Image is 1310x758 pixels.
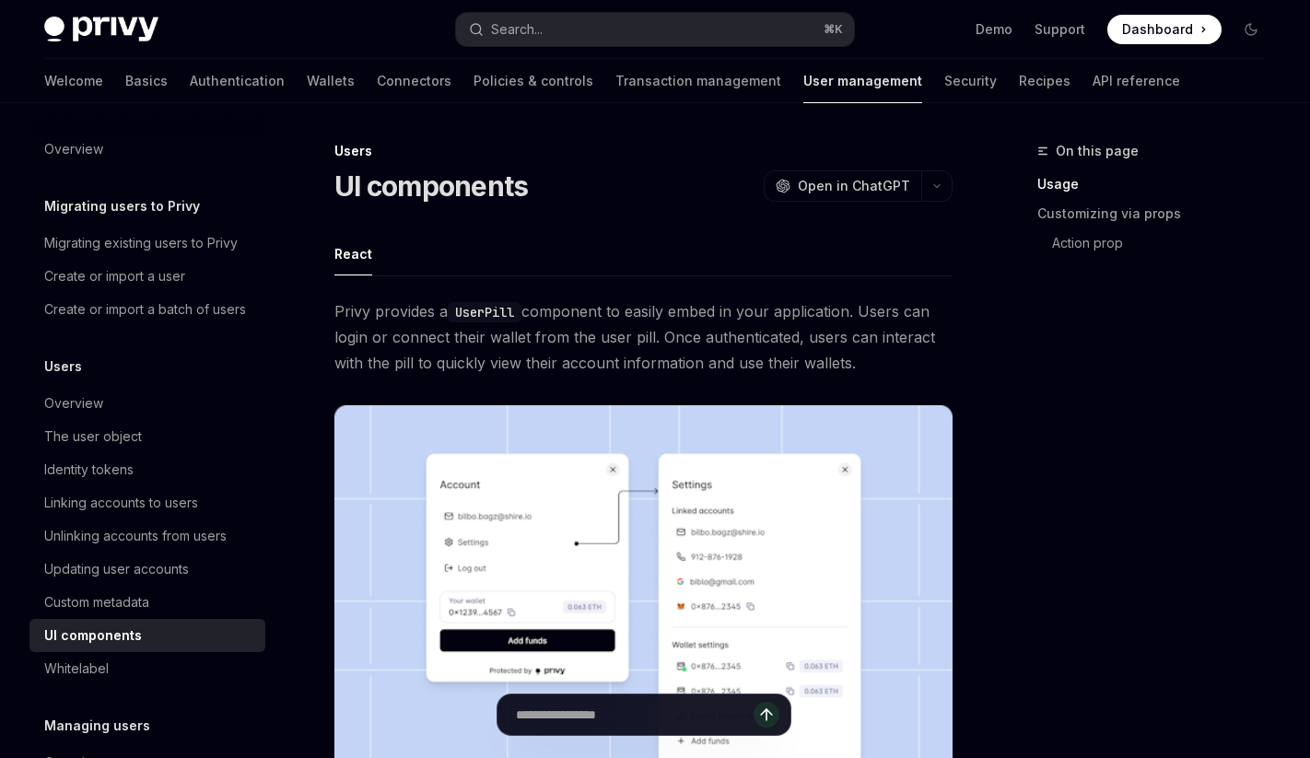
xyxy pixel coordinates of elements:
a: Recipes [1019,59,1070,103]
a: Overview [29,133,265,166]
span: Dashboard [1122,20,1193,39]
div: Overview [44,392,103,414]
div: Migrating existing users to Privy [44,232,238,254]
a: Unlinking accounts from users [29,519,265,553]
span: On this page [1056,140,1139,162]
div: Overview [44,138,103,160]
button: React [334,232,372,275]
div: Whitelabel [44,658,109,680]
div: Linking accounts to users [44,492,198,514]
a: Wallets [307,59,355,103]
a: Welcome [44,59,103,103]
a: Custom metadata [29,586,265,619]
code: UserPill [448,302,521,322]
a: Updating user accounts [29,553,265,586]
button: Open in ChatGPT [764,170,921,202]
a: Demo [976,20,1012,39]
h1: UI components [334,169,528,203]
a: Authentication [190,59,285,103]
a: Overview [29,387,265,420]
a: Create or import a batch of users [29,293,265,326]
span: Privy provides a component to easily embed in your application. Users can login or connect their ... [334,298,953,376]
img: dark logo [44,17,158,42]
a: Basics [125,59,168,103]
a: Dashboard [1107,15,1222,44]
div: Create or import a batch of users [44,298,246,321]
h5: Users [44,356,82,378]
a: User management [803,59,922,103]
div: UI components [44,624,142,647]
a: Customizing via props [1037,199,1281,228]
a: Whitelabel [29,652,265,685]
a: The user object [29,420,265,453]
a: Create or import a user [29,260,265,293]
button: Toggle dark mode [1236,15,1266,44]
button: Search...⌘K [456,13,853,46]
div: Create or import a user [44,265,185,287]
h5: Migrating users to Privy [44,195,200,217]
a: Security [944,59,997,103]
a: API reference [1093,59,1180,103]
a: UI components [29,619,265,652]
a: Linking accounts to users [29,486,265,519]
button: Send message [754,702,779,728]
div: Updating user accounts [44,558,189,580]
span: ⌘ K [824,22,843,37]
div: The user object [44,426,142,448]
a: Policies & controls [474,59,593,103]
a: Migrating existing users to Privy [29,227,265,260]
div: Unlinking accounts from users [44,525,227,547]
a: Usage [1037,169,1281,199]
div: Custom metadata [44,591,149,613]
div: Search... [491,18,543,41]
a: Connectors [377,59,451,103]
a: Transaction management [615,59,781,103]
span: Open in ChatGPT [798,177,910,195]
div: Identity tokens [44,459,134,481]
a: Support [1035,20,1085,39]
a: Identity tokens [29,453,265,486]
div: Users [334,142,953,160]
h5: Managing users [44,715,150,737]
a: Action prop [1052,228,1281,258]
